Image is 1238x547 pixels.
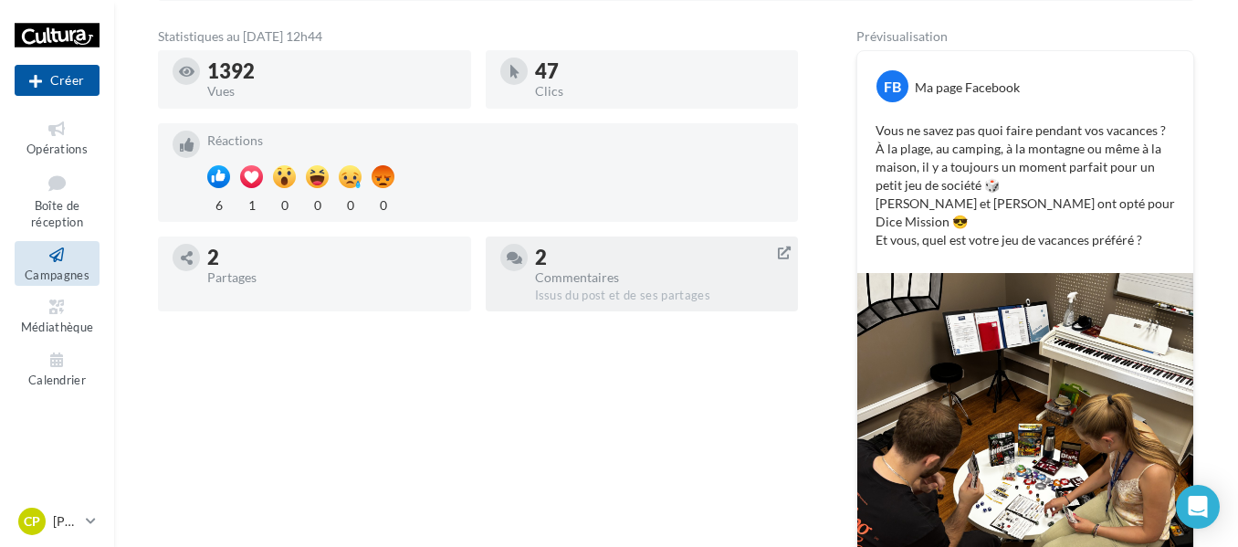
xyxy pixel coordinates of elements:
div: Ma page Facebook [915,79,1020,97]
div: 0 [273,193,296,215]
a: Médiathèque [15,293,100,338]
div: 2 [535,247,784,268]
div: Nouvelle campagne [15,65,100,96]
p: Vous ne savez pas quoi faire pendant vos vacances ? À la plage, au camping, à la montagne ou même... [876,121,1175,249]
div: 0 [339,193,362,215]
span: CP [24,512,40,531]
div: FB [876,70,908,102]
div: Issus du post et de ses partages [535,288,784,304]
div: Open Intercom Messenger [1176,485,1220,529]
div: Vues [207,85,456,98]
a: Boîte de réception [15,167,100,234]
div: 47 [535,61,784,81]
div: Réactions [207,134,783,147]
div: Clics [535,85,784,98]
a: Campagnes [15,241,100,286]
div: 6 [207,193,230,215]
span: Médiathèque [21,320,94,334]
div: 2 [207,247,456,268]
a: Calendrier [15,346,100,391]
div: Prévisualisation [856,30,1194,43]
div: Statistiques au [DATE] 12h44 [158,30,798,43]
div: Commentaires [535,271,784,284]
div: Partages [207,271,456,284]
div: 1392 [207,61,456,81]
span: Opérations [26,142,88,156]
div: 0 [306,193,329,215]
span: Boîte de réception [31,198,83,230]
a: CP [PERSON_NAME] [15,504,100,539]
button: Créer [15,65,100,96]
span: Campagnes [25,268,89,282]
div: 1 [240,193,263,215]
p: [PERSON_NAME] [53,512,79,531]
div: 0 [372,193,394,215]
span: Calendrier [28,373,86,387]
a: Opérations [15,115,100,160]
